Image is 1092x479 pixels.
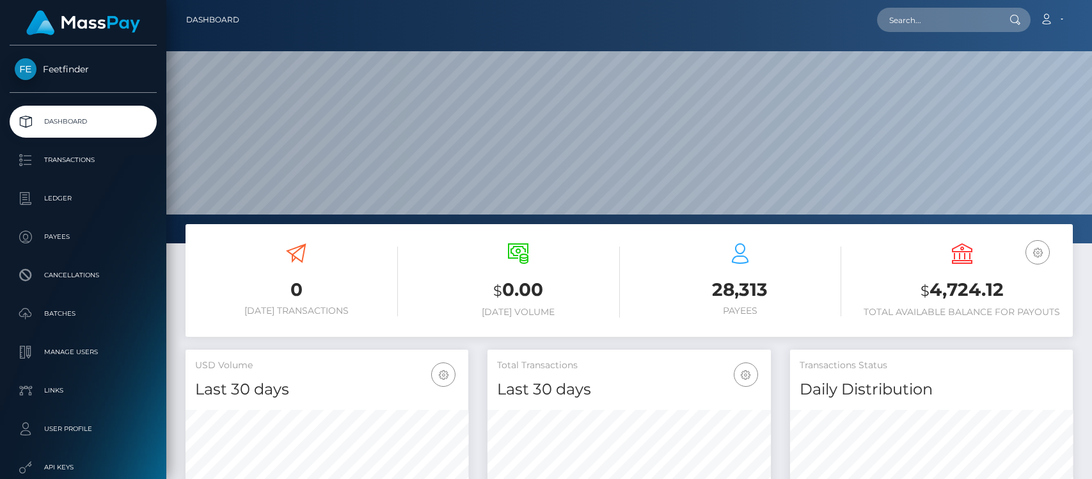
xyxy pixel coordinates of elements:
[10,106,157,138] a: Dashboard
[195,277,398,302] h3: 0
[15,189,152,208] p: Ledger
[860,277,1063,304] h3: 4,724.12
[195,359,459,372] h5: USD Volume
[10,63,157,75] span: Feetfinder
[15,58,36,80] img: Feetfinder
[10,298,157,330] a: Batches
[921,282,930,300] small: $
[497,378,761,401] h4: Last 30 days
[639,305,842,316] h6: Payees
[800,359,1063,372] h5: Transactions Status
[10,413,157,445] a: User Profile
[15,419,152,439] p: User Profile
[15,266,152,285] p: Cancellations
[10,221,157,253] a: Payees
[15,381,152,400] p: Links
[15,304,152,323] p: Batches
[10,259,157,291] a: Cancellations
[10,375,157,407] a: Links
[15,112,152,131] p: Dashboard
[195,305,398,316] h6: [DATE] Transactions
[800,378,1063,401] h4: Daily Distribution
[497,359,761,372] h5: Total Transactions
[15,150,152,170] p: Transactions
[15,343,152,362] p: Manage Users
[186,6,239,33] a: Dashboard
[195,378,459,401] h4: Last 30 days
[417,277,620,304] h3: 0.00
[493,282,502,300] small: $
[860,307,1063,318] h6: Total Available Balance for Payouts
[15,458,152,477] p: API Keys
[10,144,157,176] a: Transactions
[877,8,997,32] input: Search...
[639,277,842,302] h3: 28,313
[10,183,157,215] a: Ledger
[26,10,140,35] img: MassPay Logo
[417,307,620,318] h6: [DATE] Volume
[15,227,152,247] p: Payees
[10,336,157,368] a: Manage Users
